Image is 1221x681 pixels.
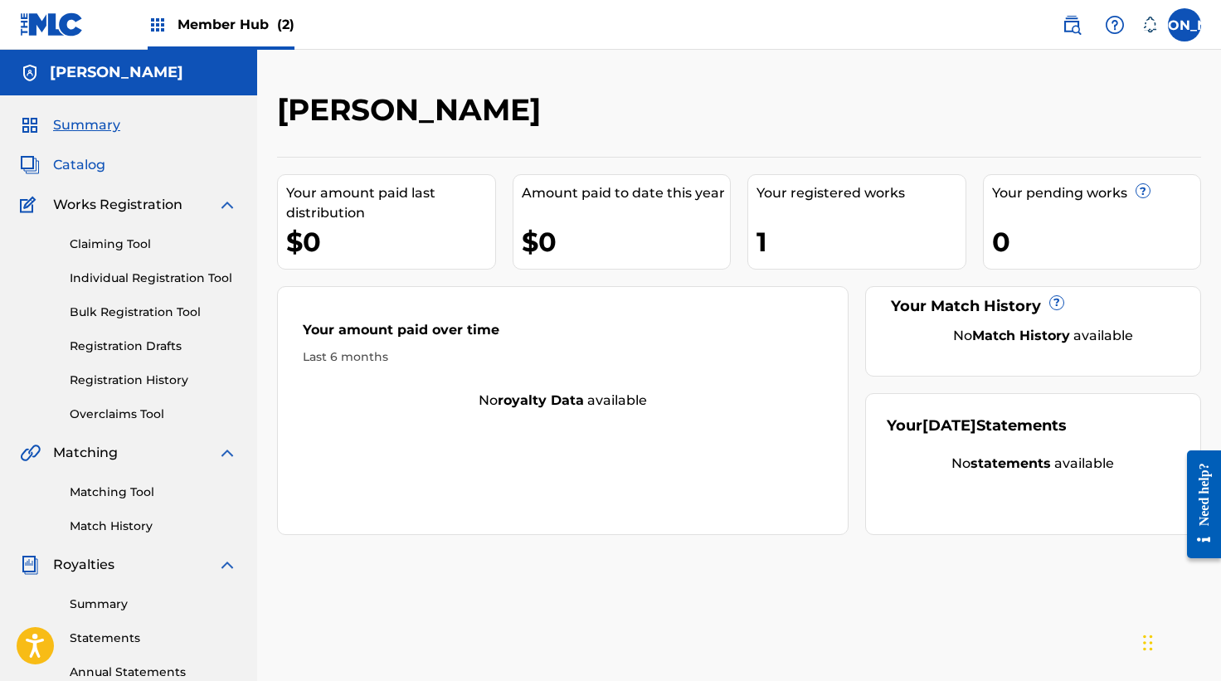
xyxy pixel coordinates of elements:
strong: statements [970,455,1051,471]
div: Last 6 months [303,348,823,366]
strong: royalty data [498,392,584,408]
a: Bulk Registration Tool [70,304,237,321]
span: Matching [53,443,118,463]
img: Summary [20,115,40,135]
img: Top Rightsholders [148,15,168,35]
span: Works Registration [53,195,182,215]
a: SummarySummary [20,115,120,135]
img: MLC Logo [20,12,84,36]
div: Your Match History [887,295,1180,318]
span: Catalog [53,155,105,175]
img: Works Registration [20,195,41,215]
img: Accounts [20,63,40,83]
img: Matching [20,443,41,463]
img: Catalog [20,155,40,175]
span: Member Hub [178,15,294,34]
div: No available [887,454,1180,474]
a: Overclaims Tool [70,406,237,423]
div: $0 [522,223,731,260]
img: expand [217,195,237,215]
a: Registration History [70,372,237,389]
img: expand [217,443,237,463]
a: Summary [70,596,237,613]
div: User Menu [1168,8,1201,41]
span: Summary [53,115,120,135]
div: Amount paid to date this year [522,183,731,203]
a: Matching Tool [70,484,237,501]
div: 1 [756,223,966,260]
a: Registration Drafts [70,338,237,355]
iframe: Resource Center [1175,437,1221,571]
span: (2) [277,17,294,32]
iframe: Chat Widget [1138,601,1221,681]
strong: Match History [972,328,1070,343]
div: Your Statements [887,415,1067,437]
div: Your amount paid over time [303,320,823,348]
div: Help [1098,8,1131,41]
h5: Joseph Dean Ash JR [50,63,183,82]
a: CatalogCatalog [20,155,105,175]
img: search [1062,15,1082,35]
a: Statements [70,630,237,647]
a: Annual Statements [70,664,237,681]
span: ? [1050,296,1063,309]
span: [DATE] [922,416,976,435]
div: Your amount paid last distribution [286,183,495,223]
div: Your pending works [992,183,1201,203]
a: Public Search [1055,8,1088,41]
div: No available [278,391,848,411]
div: Drag [1143,618,1153,668]
a: Claiming Tool [70,236,237,253]
img: expand [217,555,237,575]
div: 0 [992,223,1201,260]
div: $0 [286,223,495,260]
div: No available [907,326,1180,346]
img: Royalties [20,555,40,575]
div: Your registered works [756,183,966,203]
span: Royalties [53,555,114,575]
a: Individual Registration Tool [70,270,237,287]
img: help [1105,15,1125,35]
a: Match History [70,518,237,535]
h2: [PERSON_NAME] [277,91,549,129]
span: ? [1136,184,1150,197]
